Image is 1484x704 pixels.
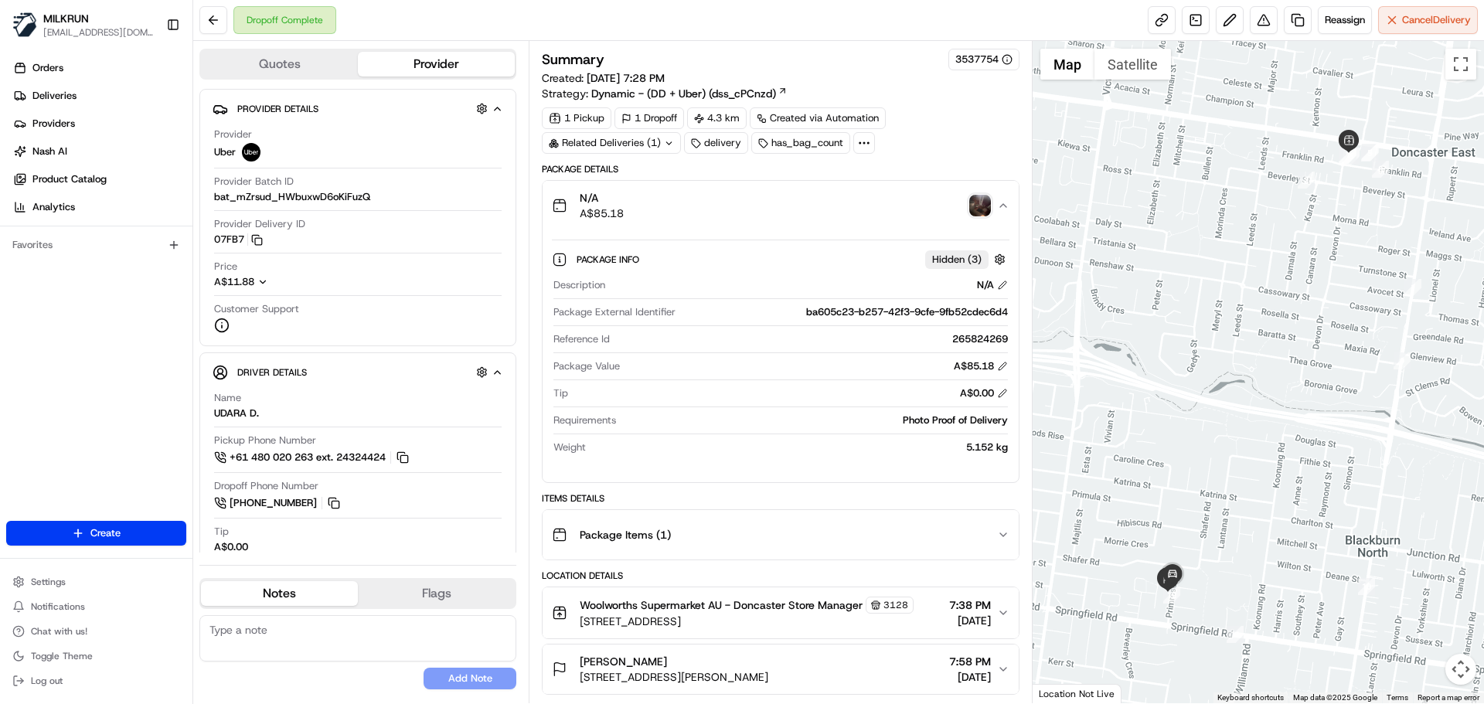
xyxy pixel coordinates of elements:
button: Reassign [1318,6,1372,34]
div: 265824269 [616,332,1007,346]
span: Requirements [553,413,616,427]
button: Log out [6,670,186,692]
button: 07FB7 [214,233,263,247]
span: Map data ©2025 Google [1293,693,1377,702]
span: Deliveries [32,89,77,103]
button: Notifications [6,596,186,617]
div: 4 [1362,144,1379,161]
div: Package Details [542,163,1019,175]
a: Product Catalog [6,167,192,192]
span: Customer Support [214,302,299,316]
div: A$0.00 [214,540,248,554]
span: [STREET_ADDRESS][PERSON_NAME] [580,669,768,685]
button: Driver Details [213,359,503,385]
span: Package External Identifier [553,305,676,319]
a: Open this area in Google Maps (opens a new window) [1036,683,1087,703]
span: Price [214,260,237,274]
div: A$85.18 [954,359,1008,373]
span: Reassign [1325,13,1365,27]
span: Analytics [32,200,75,214]
button: Provider Details [213,96,503,121]
div: 12 [1163,587,1180,604]
span: [DATE] [949,669,991,685]
button: N/AA$85.18photo_proof_of_delivery image [543,181,1018,230]
span: Create [90,526,121,540]
h3: Summary [542,53,604,66]
button: 3537754 [955,53,1013,66]
img: photo_proof_of_delivery image [969,195,991,216]
div: 2 [1298,172,1315,189]
span: Nash AI [32,145,67,158]
span: Provider [214,128,252,141]
div: N/A [977,278,1008,292]
div: UDARA D. [214,406,259,420]
span: +61 480 020 263 ext. 24324424 [230,451,386,464]
span: Provider Delivery ID [214,217,305,231]
span: Notifications [31,600,85,613]
button: MILKRUN [43,11,89,26]
div: 11 [1227,626,1244,643]
a: Terms (opens in new tab) [1387,693,1408,702]
span: Driver Details [237,366,307,379]
div: Items Details [542,492,1019,505]
span: A$85.18 [580,206,624,221]
span: N/A [580,190,624,206]
div: N/AA$85.18photo_proof_of_delivery image [543,230,1018,482]
span: Log out [31,675,63,687]
a: Nash AI [6,139,192,164]
button: Toggle Theme [6,645,186,667]
button: +61 480 020 263 ext. 24324424 [214,449,411,466]
div: Related Deliveries (1) [542,132,681,154]
span: 7:38 PM [949,597,991,613]
span: Reference Id [553,332,610,346]
span: Dropoff Phone Number [214,479,318,493]
span: [PHONE_NUMBER] [230,496,317,510]
div: delivery [684,132,748,154]
div: 5.152 kg [592,440,1007,454]
button: Keyboard shortcuts [1217,692,1284,703]
button: Chat with us! [6,621,186,642]
button: Flags [358,581,515,606]
span: Toggle Theme [31,650,93,662]
span: Orders [32,61,63,75]
div: 7 [1339,147,1356,164]
div: Location Details [542,570,1019,582]
div: Created via Automation [750,107,886,129]
button: A$11.88 [214,275,350,289]
span: Description [553,278,605,292]
button: CancelDelivery [1378,6,1478,34]
div: 1 Pickup [542,107,611,129]
span: Tip [214,525,229,539]
span: Uber [214,145,236,159]
div: 5 [1361,145,1378,162]
span: Product Catalog [32,172,107,186]
span: Name [214,391,241,405]
div: Strategy: [542,86,788,101]
button: Hidden (3) [925,250,1009,269]
div: has_bag_count [751,132,850,154]
a: [PHONE_NUMBER] [214,495,342,512]
button: Settings [6,571,186,593]
a: Providers [6,111,192,136]
div: Favorites [6,233,186,257]
span: Providers [32,117,75,131]
span: Pickup Phone Number [214,434,316,447]
span: Package Info [577,253,642,266]
div: 9 [1394,352,1411,369]
a: Deliveries [6,83,192,108]
div: 10 [1358,578,1375,595]
span: Package Value [553,359,620,373]
span: Created: [542,70,665,86]
button: Show satellite imagery [1094,49,1171,80]
span: [PERSON_NAME] [580,654,667,669]
button: [PERSON_NAME][STREET_ADDRESS][PERSON_NAME]7:58 PM[DATE] [543,644,1018,694]
div: 4.3 km [687,107,747,129]
button: Notes [201,581,358,606]
span: Hidden ( 3 ) [932,253,982,267]
button: Show street map [1040,49,1094,80]
img: MILKRUN [12,12,37,37]
div: 8 [1372,161,1389,178]
div: Location Not Live [1033,684,1122,703]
